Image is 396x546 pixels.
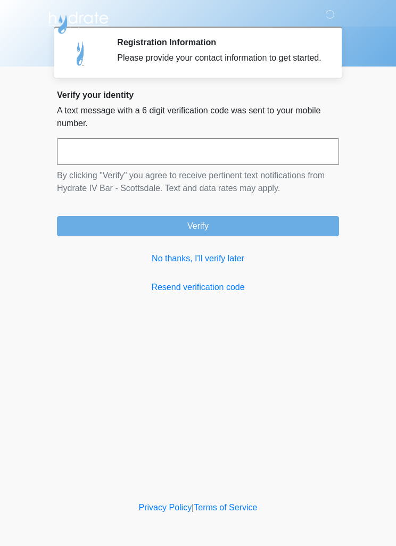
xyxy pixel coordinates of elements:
img: Agent Avatar [65,37,97,69]
a: Resend verification code [57,281,339,294]
div: Please provide your contact information to get started. [117,52,323,64]
img: Hydrate IV Bar - Scottsdale Logo [46,8,110,35]
p: By clicking "Verify" you agree to receive pertinent text notifications from Hydrate IV Bar - Scot... [57,169,339,195]
a: | [192,503,194,512]
a: Privacy Policy [139,503,192,512]
button: Verify [57,216,339,236]
a: Terms of Service [194,503,257,512]
h2: Verify your identity [57,90,339,100]
a: No thanks, I'll verify later [57,252,339,265]
p: A text message with a 6 digit verification code was sent to your mobile number. [57,104,339,130]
